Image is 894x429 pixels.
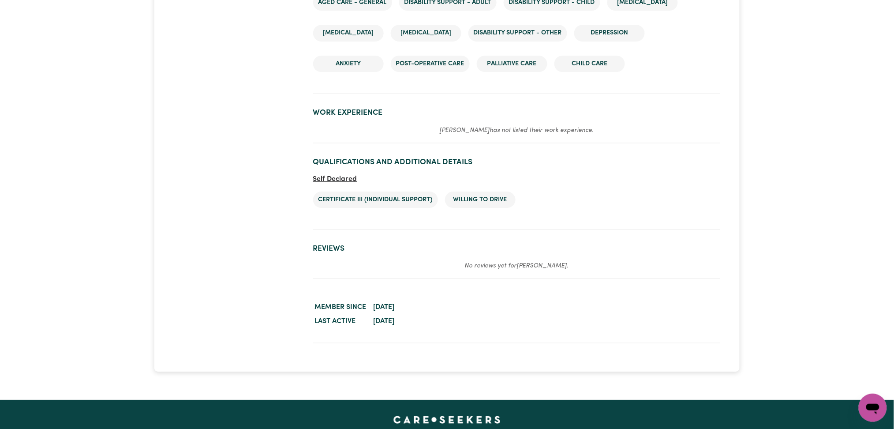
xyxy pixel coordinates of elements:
h2: Reviews [313,244,720,253]
iframe: Button to launch messaging window [859,394,887,422]
h2: Qualifications and Additional Details [313,158,720,167]
h2: Work Experience [313,108,720,117]
li: [MEDICAL_DATA] [313,25,384,41]
li: Post-operative care [391,56,470,72]
li: Anxiety [313,56,384,72]
li: Certificate III (Individual Support) [313,192,438,208]
em: [PERSON_NAME] has not listed their work experience. [439,127,594,134]
dt: Member since [313,300,368,314]
li: Palliative care [477,56,547,72]
em: No reviews yet for [PERSON_NAME] . [464,263,569,269]
li: Depression [574,25,645,41]
span: Self Declared [313,176,357,183]
li: Child care [554,56,625,72]
li: Disability support - Other [468,25,567,41]
dt: Last active [313,314,368,328]
time: [DATE] [374,318,395,325]
li: [MEDICAL_DATA] [391,25,461,41]
li: Willing to drive [445,192,516,208]
time: [DATE] [374,304,395,311]
a: Careseekers home page [393,416,501,423]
